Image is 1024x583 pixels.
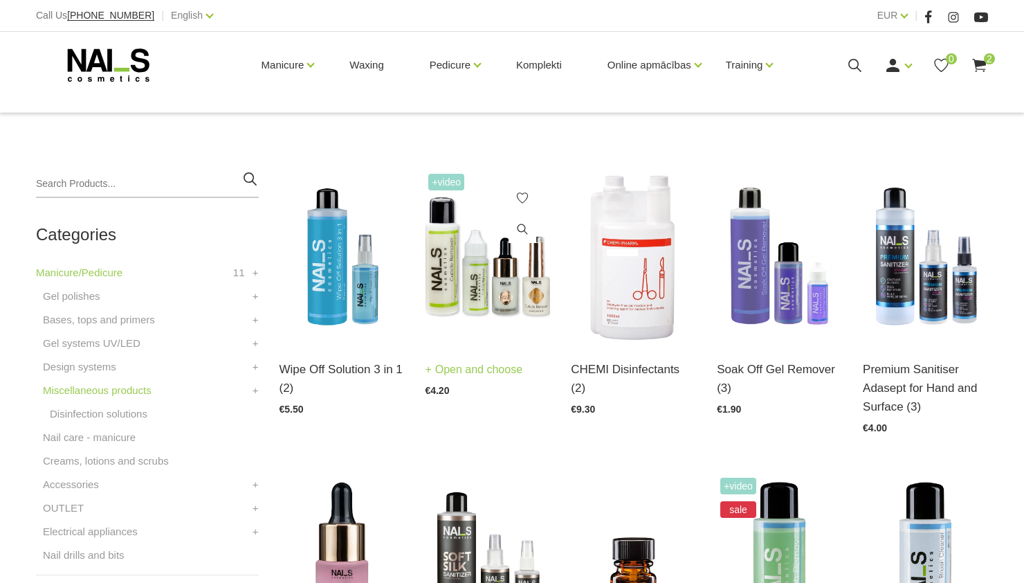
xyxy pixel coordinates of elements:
span: | [161,7,164,24]
a: Komplekti [505,32,573,98]
a: Accessories [43,476,99,493]
a: CHEMI Disinfectants (2) [571,360,696,397]
a: Manicure [262,37,304,93]
a: Gel polishes [43,288,100,305]
a: Open and choose [425,360,522,379]
span: +Video [720,478,756,494]
span: €9.30 [571,404,595,415]
a: + [253,359,259,375]
a: + [253,500,259,517]
span: | [915,7,917,24]
span: €1.90 [717,404,741,415]
a: EUR [877,7,898,24]
img: Professional product for quick gel polish and other soak-off product removal. Does not dry out th... [717,170,842,343]
a: 2 [971,57,988,74]
h2: Categories [36,226,259,244]
span: €5.50 [280,404,304,415]
input: Search Products... [36,170,259,198]
a: + [253,382,259,399]
a: + [253,312,259,328]
span: +Video [428,174,464,190]
img: 3-in-1 solution for degreasing and dehydrating the nail plate, removing the tacky layer, and disi... [280,170,405,343]
a: Disinfection solutions [50,406,147,422]
a: + [253,264,259,281]
div: Call Us [36,7,154,24]
span: sale [720,501,756,518]
a: Miscellaneous products [43,382,152,399]
a: + [253,523,259,540]
a: Soak Off Gel Remover (3) [717,360,842,397]
a: Manicure/Pedicure [36,264,122,281]
a: Waxing [338,32,394,98]
a: Nail drills and bits [43,547,125,564]
a: English [171,7,203,24]
img: Cuticle Remover does an excellent job of softening and loosening cuticles in a matter of seconds.... [425,170,550,343]
a: OUTLET [43,500,84,517]
a: 0 [933,57,950,74]
a: Training [726,37,763,93]
a: Pedicure [430,37,470,93]
a: Design systems [43,359,116,375]
span: €4.20 [425,385,449,396]
a: Nail care - manicure [43,429,136,446]
span: 0 [946,53,957,64]
a: Electrical appliances [43,523,138,540]
a: [PHONE_NUMBER] [67,10,154,21]
a: + [253,288,259,305]
a: Premium Sanitiser Adasept for Hand and Surface (3) [863,360,988,417]
a: + [253,476,259,493]
a: + [253,335,259,352]
a: Wipe Off Solution 3 in 1 (2) [280,360,405,397]
a: Online apmācības [607,37,691,93]
span: 2 [984,53,995,64]
a: Bases, tops and primers [43,312,155,328]
span: 11 [233,264,245,281]
img: STERISEPT INSTRU 1L (SPORICIDE)Sporicidal cleaning and disinfection solution for instruments, too... [571,170,696,343]
span: €4.00 [863,422,887,433]
a: Gel systems UV/LED [43,335,140,352]
a: Creams, lotions and scrubs [43,453,169,469]
img: PREMIUM SANITIZER ADASEPT FOR PROFESSIONAL USE: for disinfecting and cleaning hands and nails, wo... [863,170,988,343]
